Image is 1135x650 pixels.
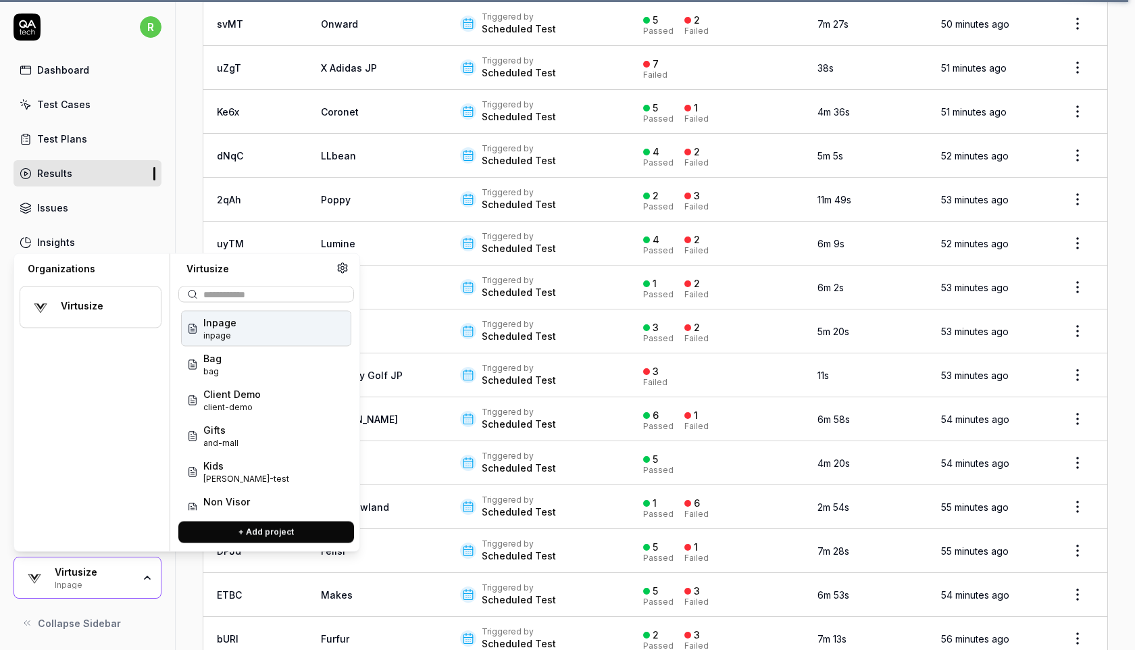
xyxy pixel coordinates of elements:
time: 54 minutes ago [941,589,1009,601]
div: Failed [684,115,709,123]
div: Failed [684,334,709,343]
a: Test Plans [14,126,161,152]
div: 5 [653,14,658,26]
a: ETBC [217,589,242,601]
div: Passed [643,554,674,562]
div: Triggered by [482,143,556,154]
a: Issues [14,195,161,221]
time: 6m 2s [817,282,844,293]
time: 6m 58s [817,414,850,425]
span: Project ID: oAST [203,437,238,449]
button: Virtusize LogoVirtusizeInpage [14,557,161,599]
time: 53 minutes ago [941,194,1009,205]
div: Virtusize [178,262,336,276]
a: Callaway Golf JP [321,370,403,381]
time: 5m 5s [817,150,843,161]
time: 38s [817,62,834,74]
span: Project ID: K9uo [203,473,289,485]
a: Dashboard [14,57,161,83]
a: Lumine [321,238,355,249]
div: Passed [643,642,674,650]
time: 54 minutes ago [941,414,1009,425]
div: Passed [643,27,674,35]
div: Scheduled Test [482,242,556,255]
div: Test Plans [37,132,87,146]
img: Virtusize Logo [22,566,47,590]
a: svMT [217,18,243,30]
div: 2 [694,278,700,290]
div: Triggered by [482,363,556,374]
div: Triggered by [482,275,556,286]
div: 6 [694,497,700,509]
div: Failed [643,378,667,386]
span: Kids [203,459,289,473]
a: Onward [321,18,358,30]
div: Scheduled Test [482,154,556,168]
a: Coronet [321,106,359,118]
div: 2 [653,190,659,202]
time: 52 minutes ago [941,150,1009,161]
div: Scheduled Test [482,22,556,36]
div: 2 [694,146,700,158]
time: 6m 53s [817,589,849,601]
div: Triggered by [482,99,556,110]
time: 54 minutes ago [941,457,1009,469]
div: Scheduled Test [482,549,556,563]
div: Failed [684,291,709,299]
div: 3 [694,585,700,597]
a: Felisi [321,545,345,557]
a: uZgT [217,62,241,74]
span: Project ID: 5R5J [203,509,250,521]
div: Insights [37,235,75,249]
a: Furfur [321,633,349,645]
div: Passed [643,159,674,167]
a: Test Cases [14,91,161,118]
div: 6 [653,409,659,422]
div: Triggered by [482,451,556,461]
time: 6m 9s [817,238,844,249]
time: 11s [817,370,829,381]
div: 7 [653,58,659,70]
div: Failed [684,27,709,35]
time: 53 minutes ago [941,282,1009,293]
div: Scheduled Test [482,505,556,519]
div: Passed [643,334,674,343]
div: Scheduled Test [482,198,556,211]
div: Passed [643,466,674,474]
div: 3 [653,366,659,378]
button: r [140,14,161,41]
div: Scheduled Test [482,418,556,431]
button: Collapse Sidebar [14,609,161,636]
span: Collapse Sidebar [38,616,121,630]
div: 1 [694,102,698,114]
a: Ke6x [217,106,239,118]
div: Failed [684,247,709,255]
time: 7m 28s [817,545,849,557]
time: 52 minutes ago [941,238,1009,249]
div: Scheduled Test [482,374,556,387]
a: bURI [217,633,238,645]
div: 2 [694,14,700,26]
a: LLbean [321,150,356,161]
div: Scheduled Test [482,286,556,299]
div: Dashboard [37,63,89,77]
div: Triggered by [482,626,556,637]
a: Poppy [321,194,351,205]
a: Organization settings [336,262,349,278]
div: Test Cases [37,97,91,111]
a: Makes [321,589,353,601]
div: Failed [684,203,709,211]
div: Triggered by [482,319,556,330]
div: Scheduled Test [482,593,556,607]
span: Project ID: 2fcy [203,366,222,378]
div: 4 [653,234,659,246]
time: 2m 54s [817,501,849,513]
a: DPJd [217,545,241,557]
a: Results [14,160,161,186]
div: 5 [653,585,658,597]
time: 51 minutes ago [941,62,1007,74]
span: Client Demo [203,387,261,401]
div: 5 [653,453,658,466]
div: Failed [684,510,709,518]
div: Passed [643,422,674,430]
